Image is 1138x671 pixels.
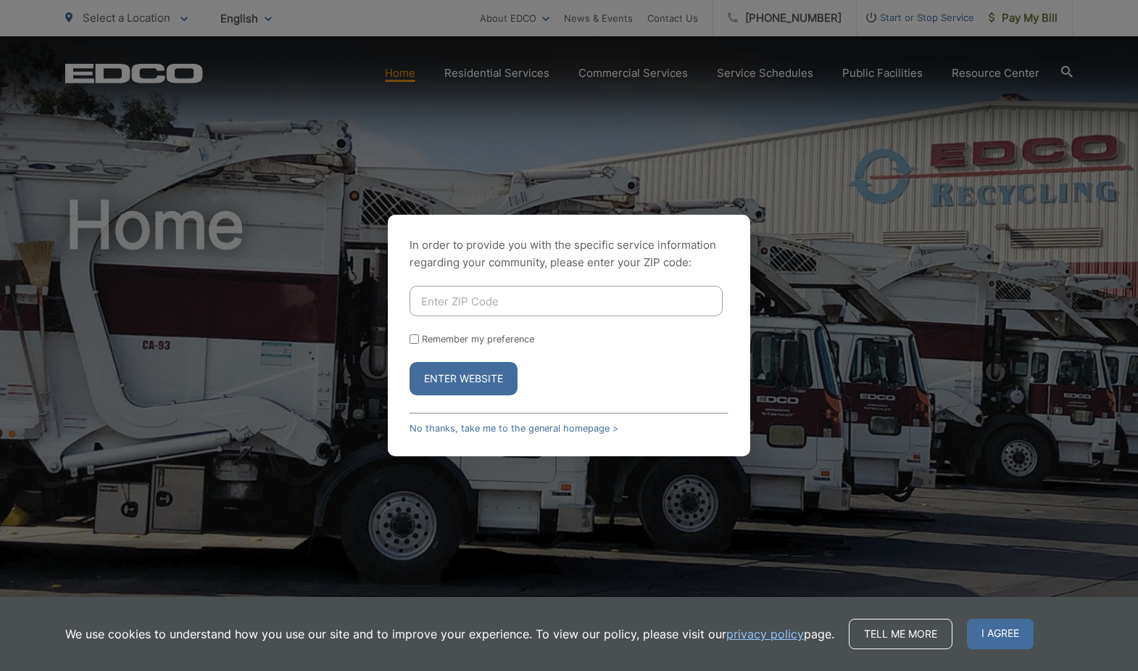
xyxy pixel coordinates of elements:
[410,236,728,271] p: In order to provide you with the specific service information regarding your community, please en...
[849,619,952,649] a: Tell me more
[410,362,518,395] button: Enter Website
[726,625,804,643] a: privacy policy
[422,334,534,345] label: Remember my preference
[410,286,723,316] input: Enter ZIP Code
[410,423,618,434] a: No thanks, take me to the general homepage >
[65,625,834,643] p: We use cookies to understand how you use our site and to improve your experience. To view our pol...
[967,619,1034,649] span: I agree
